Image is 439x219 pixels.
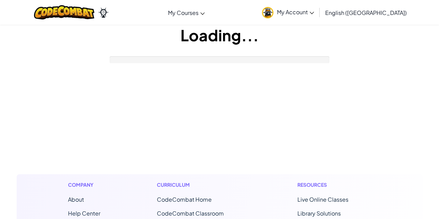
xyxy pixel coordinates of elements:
[262,7,273,18] img: avatar
[297,196,348,203] a: Live Online Classes
[164,3,208,22] a: My Courses
[157,210,224,217] a: CodeCombat Classroom
[157,196,212,203] span: CodeCombat Home
[34,5,95,19] img: CodeCombat logo
[68,210,100,217] a: Help Center
[277,8,314,16] span: My Account
[157,181,241,188] h1: Curriculum
[98,7,109,18] img: Ozaria
[259,1,318,23] a: My Account
[68,181,100,188] h1: Company
[297,210,341,217] a: Library Solutions
[297,181,371,188] h1: Resources
[168,9,199,16] span: My Courses
[325,9,407,16] span: English ([GEOGRAPHIC_DATA])
[322,3,410,22] a: English ([GEOGRAPHIC_DATA])
[68,196,84,203] a: About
